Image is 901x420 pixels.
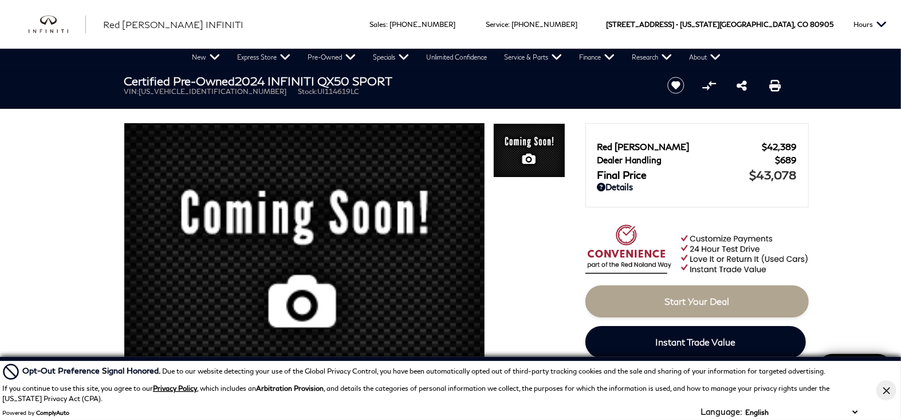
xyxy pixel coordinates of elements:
[229,49,299,66] a: Express Store
[153,384,197,392] a: Privacy Policy
[597,142,762,152] span: Red [PERSON_NAME]
[876,380,896,401] button: Close Button
[486,20,508,29] span: Service
[22,364,825,376] div: Due to our website detecting your use of the Global Privacy Control, you have been automatically ...
[183,49,729,66] nav: Main Navigation
[570,49,623,66] a: Finance
[818,354,892,383] a: Live Chat
[2,409,69,416] div: Powered by
[701,77,718,94] button: Compare Vehicle
[680,49,729,66] a: About
[512,20,577,29] a: [PHONE_NUMBER]
[183,49,229,66] a: New
[742,407,860,418] select: Language Select
[386,20,388,29] span: :
[389,20,455,29] a: [PHONE_NUMBER]
[299,49,364,66] a: Pre-Owned
[597,168,750,181] span: Final Price
[737,78,747,92] a: Share this Certified Pre-Owned 2024 INFINITI QX50 SPORT
[606,20,833,29] a: [STREET_ADDRESS] • [US_STATE][GEOGRAPHIC_DATA], CO 80905
[318,87,360,96] span: UI114619LC
[493,123,565,179] img: Certified Used 2024 Graphite Shadow INFINITI SPORT image 1
[124,74,235,88] strong: Certified Pre-Owned
[750,168,797,182] span: $43,078
[36,409,69,416] a: ComplyAuto
[418,49,495,66] a: Unlimited Confidence
[124,74,648,87] h1: 2024 INFINITI QX50 SPORT
[623,49,680,66] a: Research
[124,87,139,96] span: VIN:
[364,49,418,66] a: Specials
[655,336,735,347] span: Instant Trade Value
[597,155,797,165] a: Dealer Handling $689
[22,366,162,375] span: Opt-Out Preference Signal Honored .
[103,19,243,30] span: Red [PERSON_NAME] INFINITI
[124,123,485,401] img: Certified Used 2024 Graphite Shadow INFINITI SPORT image 1
[2,384,829,403] p: If you continue to use this site, you agree to our , which includes an , and details the categori...
[597,142,797,152] a: Red [PERSON_NAME] $42,389
[597,182,797,192] a: Details
[369,20,386,29] span: Sales
[508,20,510,29] span: :
[585,285,809,317] a: Start Your Deal
[776,155,797,165] span: $689
[103,18,243,32] a: Red [PERSON_NAME] INFINITI
[256,384,324,392] strong: Arbitration Provision
[495,49,570,66] a: Service & Parts
[769,78,781,92] a: Print this Certified Pre-Owned 2024 INFINITI QX50 SPORT
[664,296,729,307] span: Start Your Deal
[29,15,86,34] a: infiniti
[597,168,797,182] a: Final Price $43,078
[701,407,742,416] div: Language:
[29,15,86,34] img: INFINITI
[298,87,318,96] span: Stock:
[139,87,287,96] span: [US_VEHICLE_IDENTIFICATION_NUMBER]
[762,142,797,152] span: $42,389
[597,155,776,165] span: Dealer Handling
[585,326,806,358] a: Instant Trade Value
[663,76,688,95] button: Save vehicle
